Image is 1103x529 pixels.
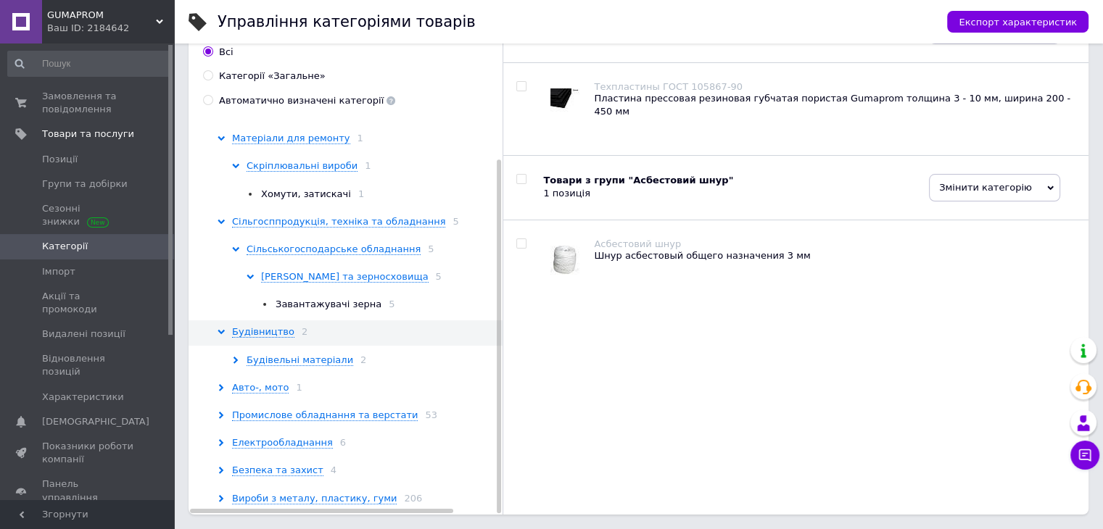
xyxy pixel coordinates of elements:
span: 206 [404,493,422,504]
span: Безпека та захист [232,465,323,476]
span: Будівельні матеріали [247,354,353,366]
span: Експорт характеристик [959,17,1077,28]
span: Сільськогосподарське обладнання [247,243,421,255]
div: 1 позиція [543,187,904,200]
input: Пошук [7,51,171,77]
span: Сезонні знижки [42,202,134,228]
div: Всi [219,46,234,59]
span: 53 [425,409,437,420]
span: 2 [302,326,307,337]
span: Скріплювальні вироби [247,160,358,172]
button: Чат з покупцем [1070,441,1099,470]
span: Електрообладнання [232,437,333,449]
span: Позиції [42,153,78,166]
span: Відновлення позицій [42,352,134,378]
span: [PERSON_NAME] та зерносховища [261,271,429,283]
button: Експорт характеристик [947,11,1088,33]
span: Вироби з металу, пластику, гуми [232,493,397,504]
span: 5 [453,216,458,227]
span: Авто-, мото [232,382,289,393]
span: Імпорт [42,265,75,278]
span: 6 [340,437,346,448]
span: [DEMOGRAPHIC_DATA] [42,415,149,428]
div: Асбестовий шнур [594,238,1074,249]
span: 4 [331,465,336,475]
span: 1 [358,188,364,199]
div: Категорії «Загальне» [219,70,326,83]
span: 1 [365,160,371,171]
span: Промислове обладнання та верстати [232,409,418,421]
span: 2 [360,354,366,365]
div: Пластина прессовая резиновая губчатая пористая Gumaprom толщина 3 - 10 мм, ширина 200 - 450 мм [594,92,1074,118]
div: Ваш ID: 2184642 [47,22,174,35]
span: Видалені позиції [42,328,125,341]
h1: Управління категоріями товарів [218,13,476,30]
span: 1 [296,382,302,393]
div: Техпластины ГОСТ 105867-90 [594,81,1074,92]
span: Панель управління [42,478,134,504]
span: 5 [428,243,434,254]
span: Категорії [42,240,88,253]
span: Матеріали для ремонту [232,133,350,144]
span: Змінити категорію [929,174,1060,201]
div: Автоматично визначені категорії [219,94,395,107]
span: 5 [389,299,394,309]
span: Характеристики [42,391,124,404]
span: Замовлення та повідомлення [42,90,134,116]
span: 5 [436,271,442,282]
span: Акції та промокоди [42,290,134,316]
span: Сільгосппродукція, техніка та обладнання [232,216,445,228]
span: Хомути, затискачі [261,188,351,199]
div: Шнур асбестовый общего назначения 3 мм [594,249,1074,262]
span: Показники роботи компанії [42,440,134,466]
span: Завантажувачі зерна [276,299,381,309]
span: GUMAPROM [47,9,156,22]
span: Групи та добірки [42,178,128,191]
b: Товари з групи "Асбестовий шнур" [543,175,733,186]
span: Товари та послуги [42,128,134,141]
span: Будівництво [232,326,294,338]
span: 1 [358,133,363,143]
